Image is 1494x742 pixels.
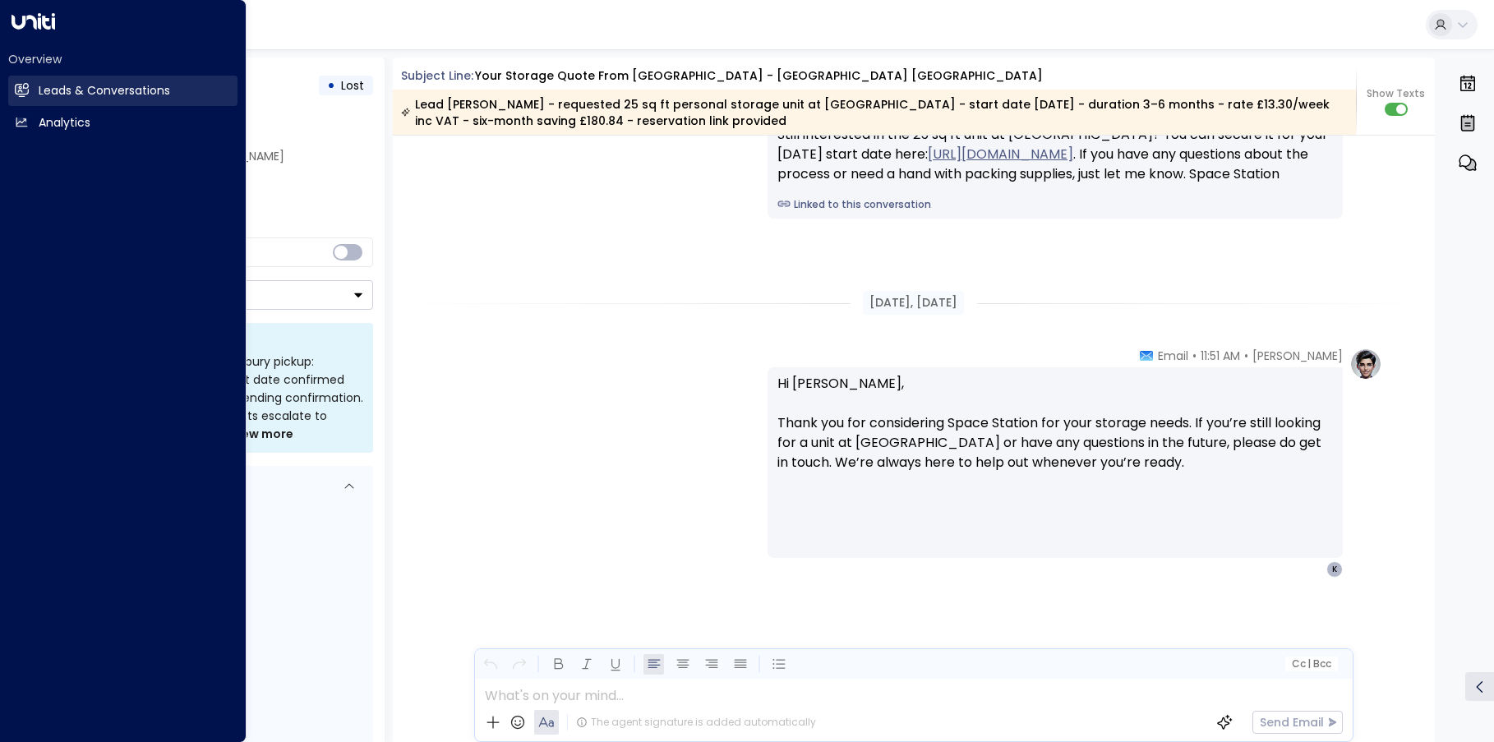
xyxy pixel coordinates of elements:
[1252,348,1343,364] span: [PERSON_NAME]
[8,108,237,138] a: Analytics
[777,374,1333,492] p: Hi [PERSON_NAME], Thank you for considering Space Station for your storage needs. If you’re still...
[928,145,1073,164] a: [URL][DOMAIN_NAME]
[8,51,237,67] h2: Overview
[509,654,529,675] button: Redo
[777,197,1333,212] a: Linked to this conversation
[39,82,170,99] h2: Leads & Conversations
[1349,348,1382,380] img: profile-logo.png
[1307,658,1311,670] span: |
[327,71,335,100] div: •
[1291,658,1330,670] span: Cc Bcc
[401,67,473,84] span: Subject Line:
[576,715,816,730] div: The agent signature is added automatically
[1192,348,1197,364] span: •
[230,425,293,443] span: View more
[401,96,1347,129] div: Lead [PERSON_NAME] - requested 25 sq ft personal storage unit at [GEOGRAPHIC_DATA] - start date [...
[1326,561,1343,578] div: K
[480,654,500,675] button: Undo
[863,291,964,315] div: [DATE], [DATE]
[8,76,237,106] a: Leads & Conversations
[1158,348,1188,364] span: Email
[1367,86,1425,101] span: Show Texts
[1201,348,1240,364] span: 11:51 AM
[341,77,364,94] span: Lost
[39,114,90,131] h2: Analytics
[777,125,1333,184] div: Still interested in the 25 sq ft unit at [GEOGRAPHIC_DATA]? You can secure it for your [DATE] sta...
[1244,348,1248,364] span: •
[1284,657,1337,672] button: Cc|Bcc
[475,67,1043,85] div: Your storage quote from [GEOGRAPHIC_DATA] - [GEOGRAPHIC_DATA] [GEOGRAPHIC_DATA]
